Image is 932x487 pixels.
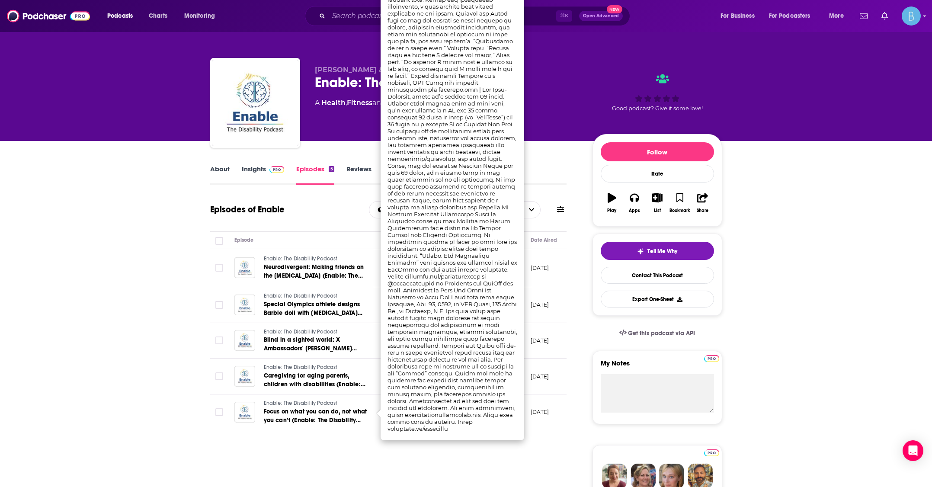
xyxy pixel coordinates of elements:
p: [DATE] [531,337,549,344]
h1: Episodes of Enable [210,204,285,215]
a: Enable: The Disability Podcast [264,292,368,300]
span: Toggle select row [215,264,223,272]
button: List [646,187,668,218]
span: Open Advanced [583,14,619,18]
span: Monitoring [184,10,215,22]
button: Bookmark [669,187,691,218]
div: Bookmark [669,208,690,213]
a: InsightsPodchaser Pro [242,165,285,185]
a: Get this podcast via API [612,323,702,344]
span: Get this podcast via API [628,330,695,337]
a: Enable: The Disability Podcast [264,364,368,372]
p: [DATE] [531,264,549,272]
a: Enable: The Disability Podcast [264,328,368,336]
span: Toggle select row [215,408,223,416]
img: Podchaser - Follow, Share and Rate Podcasts [7,8,90,24]
span: Enable: The Disability Podcast [264,329,337,335]
span: Toggle select row [215,372,223,380]
button: open menu [714,9,765,23]
button: Follow [601,142,714,161]
span: ⌘ K [556,10,572,22]
span: Logged in as BLASTmedia [902,6,921,26]
a: Pro website [704,354,719,362]
span: New [607,5,622,13]
span: [PERSON_NAME] & [PERSON_NAME] [315,66,448,74]
span: Enable: The Disability Podcast [264,293,337,299]
a: About [210,165,230,185]
span: For Business [721,10,755,22]
a: Caregiving for aging parents, children with disabilities (Enable: The Disability Podcast) [264,372,368,389]
span: Blind in a sighted world: X Ambassadors' [PERSON_NAME] (Enable: The Disability Podcast) [264,336,357,361]
a: Health [321,99,346,107]
a: Show notifications dropdown [878,9,891,23]
span: Toggle select row [215,301,223,309]
div: 5 [329,166,334,172]
span: Toggle select row [215,336,223,344]
button: Share [691,187,714,218]
span: Good podcast? Give it some love! [612,105,703,112]
button: Play [601,187,623,218]
div: Good podcast? Give it some love! [593,66,722,119]
button: open menu [823,9,855,23]
button: Show profile menu [902,6,921,26]
button: Open AdvancedNew [579,11,623,21]
img: Podchaser Pro [269,166,285,173]
img: Podchaser Pro [704,355,719,362]
span: Podcasts [107,10,133,22]
a: Blind in a sighted world: X Ambassadors' [PERSON_NAME] (Enable: The Disability Podcast) [264,336,368,353]
button: open menu [101,9,144,23]
span: Enable: The Disability Podcast [264,400,337,406]
div: Play [607,208,616,213]
img: tell me why sparkle [637,248,644,255]
a: Focus on what you can do, not what you can’t (Enable: The Disability Podcast, Episode 1) [264,407,368,425]
div: Date Aired [531,235,557,245]
span: For Podcasters [769,10,810,22]
button: Apps [623,187,646,218]
p: [DATE] [531,408,549,416]
span: Charts [149,10,167,22]
a: Fitness [347,99,372,107]
span: Tell Me Why [647,248,677,255]
a: Pro website [704,448,719,456]
span: Enable: The Disability Podcast [264,256,337,262]
a: Neurodivergent: Making friends on the [MEDICAL_DATA] (Enable: The Disability Podcast) [264,263,368,280]
a: Show notifications dropdown [856,9,871,23]
div: Episode [234,235,254,245]
span: Focus on what you can do, not what you can’t (Enable: The Disability Podcast, Episode 1) [264,408,367,433]
h2: Choose List sort [369,201,455,218]
div: Open Intercom Messenger [903,440,923,461]
span: Special Olympics athlete designs Barbie doll with [MEDICAL_DATA] (Enable: The Disability Podcast) [264,301,362,325]
img: User Profile [902,6,921,26]
div: List [654,208,661,213]
p: [DATE] [531,301,549,308]
a: Charts [143,9,173,23]
button: tell me why sparkleTell Me Why [601,242,714,260]
div: Rate [601,165,714,183]
img: Podchaser Pro [704,449,719,456]
div: A podcast [315,98,464,108]
a: Reviews [346,165,372,185]
button: open menu [369,207,418,213]
span: and [372,99,386,107]
span: , [346,99,347,107]
button: open menu [763,9,823,23]
div: Apps [629,208,640,213]
p: [DATE] [531,373,549,380]
div: Share [697,208,708,213]
span: More [829,10,844,22]
a: Episodes5 [296,165,334,185]
a: Enable: The Disability Podcast [264,255,368,263]
a: Enable: The Disability Podcast [264,400,368,407]
button: open menu [178,9,226,23]
a: Special Olympics athlete designs Barbie doll with [MEDICAL_DATA] (Enable: The Disability Podcast) [264,300,368,317]
span: Enable: The Disability Podcast [264,364,337,370]
input: Search podcasts, credits, & more... [329,9,556,23]
a: Contact This Podcast [601,267,714,284]
button: Export One-Sheet [601,291,714,308]
div: Search podcasts, credits, & more... [313,6,638,26]
span: Caregiving for aging parents, children with disabilities (Enable: The Disability Podcast) [264,372,365,397]
label: My Notes [601,359,714,374]
img: Enable: The Disability Podcast [212,60,298,146]
span: Neurodivergent: Making friends on the [MEDICAL_DATA] (Enable: The Disability Podcast) [264,263,364,288]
